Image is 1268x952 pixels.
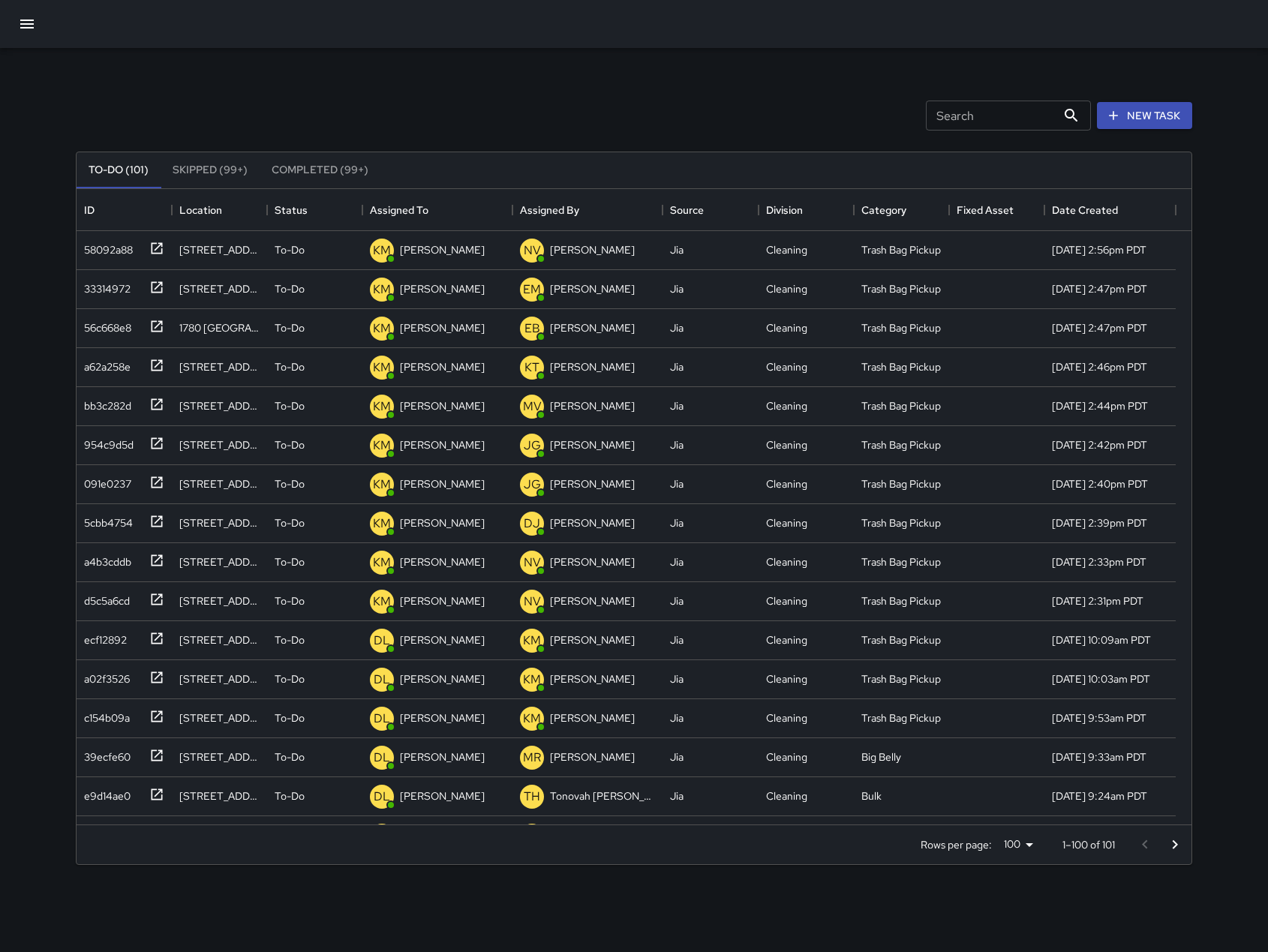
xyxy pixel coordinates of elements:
p: To-Do [275,554,305,569]
div: bb3c282d [78,392,131,413]
p: [PERSON_NAME] [400,749,485,764]
div: Trash Bag Pickup [861,710,941,725]
div: Jia [670,788,684,803]
div: 1070 Howard Street [179,437,260,452]
p: [PERSON_NAME] [400,515,485,530]
div: 58092a88 [78,236,133,257]
div: Jia [670,320,684,335]
p: KM [373,398,391,416]
p: JG [524,476,541,494]
div: Date Created [1052,189,1118,231]
p: [PERSON_NAME] [550,671,635,686]
div: Category [861,189,906,231]
button: Completed (99+) [260,152,380,188]
div: d5c5a6cd [78,587,130,608]
p: To-Do [275,515,305,530]
div: Source [670,189,704,231]
div: 1070 Howard Street [179,554,260,569]
p: To-Do [275,632,305,647]
p: EM [523,281,541,299]
div: Cleaning [766,554,807,569]
div: Assigned To [362,189,512,231]
div: Jia [670,671,684,686]
div: Cleaning [766,398,807,413]
div: Status [267,189,362,231]
p: DL [374,749,390,767]
div: Cleaning [766,437,807,452]
div: Location [179,189,222,231]
p: To-Do [275,359,305,374]
div: 5cbb4754 [78,509,133,530]
div: 100 [998,833,1038,855]
div: 8/19/2025, 2:39pm PDT [1052,515,1147,530]
p: 1–100 of 101 [1062,837,1115,852]
div: 8/19/2025, 10:03am PDT [1052,671,1150,686]
div: 8/19/2025, 2:46pm PDT [1052,359,1147,374]
div: Category [854,189,949,231]
p: [PERSON_NAME] [400,632,485,647]
div: Assigned By [512,189,663,231]
div: ecf12892 [78,626,127,647]
div: Cleaning [766,320,807,335]
div: Status [275,189,308,231]
p: JG [524,437,541,455]
div: 1780 Folsom Street [179,320,260,335]
p: [PERSON_NAME] [550,281,635,296]
div: Trash Bag Pickup [861,320,941,335]
div: Trash Bag Pickup [861,242,941,257]
div: Cleaning [766,710,807,725]
div: Jia [670,554,684,569]
div: Jia [670,437,684,452]
p: MV [523,398,542,416]
p: DL [374,671,390,689]
p: [PERSON_NAME] [550,476,635,491]
div: Assigned By [520,189,579,231]
button: New Task [1097,102,1192,130]
div: 8/19/2025, 9:33am PDT [1052,749,1146,764]
p: [PERSON_NAME] [550,515,635,530]
p: [PERSON_NAME] [400,593,485,608]
div: Jia [670,281,684,296]
div: Jia [670,632,684,647]
p: [PERSON_NAME] [400,437,485,452]
div: 66 Lafayette Street [179,710,260,725]
div: Jia [670,476,684,491]
div: 33314972 [78,275,131,296]
div: Jia [670,593,684,608]
div: ID [77,189,172,231]
div: Jia [670,515,684,530]
div: Cleaning [766,359,807,374]
div: Cleaning [766,632,807,647]
div: Trash Bag Pickup [861,515,941,530]
div: Cleaning [766,281,807,296]
p: DJ [524,515,540,533]
div: Assigned To [370,189,428,231]
p: To-Do [275,593,305,608]
div: Big Belly [861,749,901,764]
div: 39ecfe60 [78,743,131,764]
div: 8/19/2025, 9:53am PDT [1052,710,1146,725]
div: 8/19/2025, 2:47pm PDT [1052,320,1147,335]
div: 954c9d5d [78,431,134,452]
p: KM [373,281,391,299]
p: KM [373,593,391,611]
div: Jia [670,359,684,374]
p: [PERSON_NAME] [400,359,485,374]
div: Trash Bag Pickup [861,632,941,647]
p: MR [523,749,541,767]
div: 398 5th Street [179,749,260,764]
div: 8/19/2025, 10:09am PDT [1052,632,1151,647]
div: Trash Bag Pickup [861,554,941,569]
div: 8/19/2025, 2:31pm PDT [1052,593,1143,608]
p: To-Do [275,242,305,257]
div: 1070 Howard Street [179,281,260,296]
p: KT [524,359,539,377]
div: Cleaning [766,593,807,608]
p: KM [523,710,541,728]
div: Trash Bag Pickup [861,593,941,608]
div: Cleaning [766,515,807,530]
div: Date Created [1044,189,1176,231]
p: KM [373,320,391,338]
div: Division [759,189,854,231]
p: [PERSON_NAME] [550,710,635,725]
